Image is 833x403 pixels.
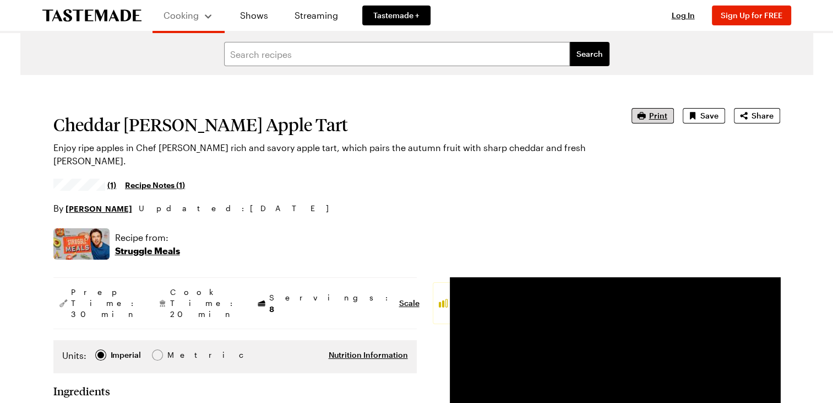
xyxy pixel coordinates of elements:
button: Share [734,108,780,123]
a: Recipe Notes (1) [125,179,185,191]
input: Search recipes [224,42,570,66]
span: Log In [672,10,695,20]
span: Search [576,49,603,60]
a: Recipe from:Struggle Meals [115,231,180,257]
span: Tastemade + [373,10,420,21]
span: Metric [167,349,192,361]
span: Cook Time: 20 min [170,287,238,320]
button: Scale [399,298,420,309]
span: Updated : [DATE] [139,202,340,214]
div: Imperial Metric [62,349,190,364]
p: Struggle Meals [115,244,180,257]
span: (1) [107,179,116,190]
h1: Cheddar [PERSON_NAME] Apple Tart [53,115,601,135]
span: Save [700,110,718,121]
h2: Ingredients [53,384,110,397]
div: Imperial [111,349,141,361]
a: Tastemade + [362,6,431,25]
button: Log In [661,10,705,21]
button: Cooking [164,4,214,26]
span: 8 [269,303,274,314]
button: Nutrition Information [329,350,408,361]
span: Sign Up for FREE [721,10,782,20]
div: Metric [167,349,190,361]
button: Save recipe [683,108,725,123]
span: Cooking [164,10,199,20]
p: Recipe from: [115,231,180,244]
p: By [53,202,132,215]
button: filters [570,42,609,66]
a: 4/5 stars from 1 reviews [53,180,117,189]
span: Imperial [111,349,142,361]
p: Enjoy ripe apples in Chef [PERSON_NAME] rich and savory apple tart, which pairs the autumn fruit ... [53,141,601,168]
button: Print [631,108,674,123]
span: Servings: [269,292,394,315]
a: To Tastemade Home Page [42,9,141,22]
a: [PERSON_NAME] [66,202,132,214]
label: Units: [62,349,86,362]
span: Share [752,110,774,121]
span: Print [649,110,667,121]
button: Sign Up for FREE [712,6,791,25]
span: Prep Time: 30 min [71,287,139,320]
img: Show where recipe is used [53,228,110,260]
